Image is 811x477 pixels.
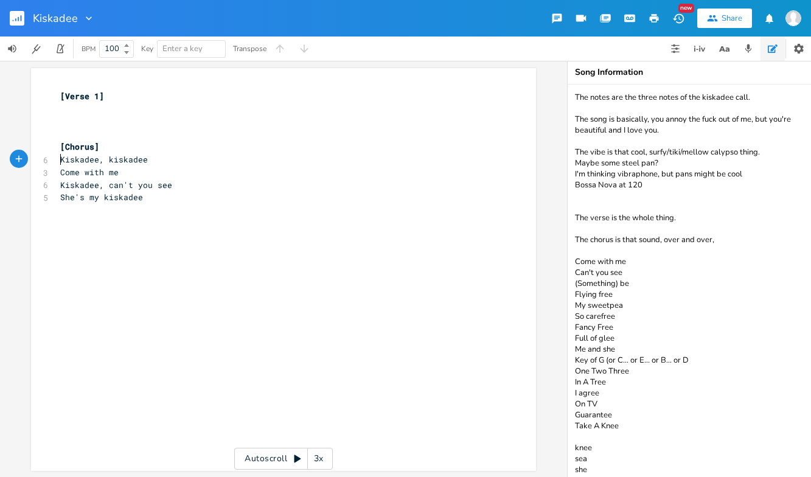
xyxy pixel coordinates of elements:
textarea: The notes are the three notes of the kiskadee call. The song is basically, you annoy the fuck out... [568,85,811,477]
div: Autoscroll [234,448,333,470]
div: Transpose [233,45,266,52]
span: Kiskadee, can't you see [60,179,172,190]
img: Mike Hind [785,10,801,26]
div: Share [722,13,742,24]
span: Kiskadee, kiskadee [60,154,148,165]
div: Key [141,45,153,52]
div: New [678,4,694,13]
span: [Chorus] [60,141,99,152]
button: Share [697,9,752,28]
span: She's my kiskadee [60,192,143,203]
button: New [666,7,691,29]
div: Song Information [575,68,804,77]
span: Come with me [60,167,119,178]
div: BPM [82,46,96,52]
span: Enter a key [162,43,203,54]
span: Kiskadee [33,13,78,24]
span: [Verse 1] [60,91,104,102]
div: 3x [308,448,330,470]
